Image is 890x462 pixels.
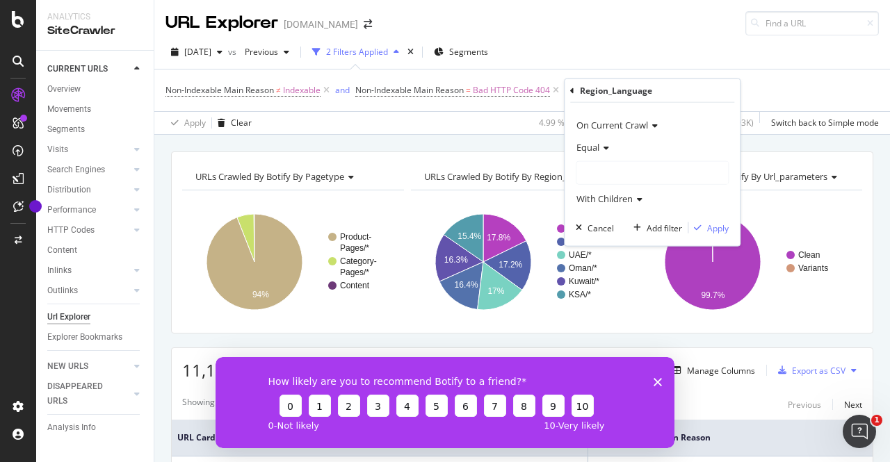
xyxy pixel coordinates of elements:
[47,420,144,435] a: Analysis Info
[340,256,377,266] text: Category-
[47,243,144,258] a: Content
[47,379,118,409] div: DISAPPEARED URLS
[576,141,599,154] span: Equal
[193,165,391,188] h4: URLs Crawled By Botify By pagetype
[177,431,572,444] span: URL Card
[283,81,321,100] span: Indexable
[47,82,144,97] a: Overview
[688,221,729,235] button: Apply
[798,250,820,260] text: Clean
[444,255,468,265] text: 16.3%
[47,11,143,23] div: Analytics
[47,223,130,238] a: HTTP Codes
[335,84,350,96] div: and
[182,201,400,322] svg: A chart.
[411,201,629,322] div: A chart.
[165,112,206,134] button: Apply
[647,222,682,233] div: Add filter
[569,277,599,286] text: Kuwait/*
[47,263,72,278] div: Inlinks
[576,119,648,131] span: On Current Crawl
[466,84,471,96] span: =
[788,399,821,411] div: Previous
[47,359,88,374] div: NEW URLS
[355,84,464,96] span: Non-Indexable Main Reason
[228,46,239,58] span: vs
[340,232,371,242] text: Product-
[667,362,755,379] button: Manage Columns
[455,280,478,290] text: 16.4%
[47,23,143,39] div: SiteCrawler
[335,83,350,97] button: and
[252,290,269,299] text: 94%
[47,283,78,298] div: Outlinks
[47,122,144,137] a: Segments
[539,117,640,129] div: 4.99 % URLs ( 11K on 224K )
[772,359,845,381] button: Export as CSV
[326,46,388,58] div: 2 Filters Applied
[212,112,252,134] button: Clear
[449,46,488,58] span: Segments
[843,415,876,448] iframe: Intercom live chat
[165,41,228,63] button: [DATE]
[47,263,130,278] a: Inlinks
[640,201,859,322] svg: A chart.
[488,286,505,296] text: 17%
[687,365,755,377] div: Manage Columns
[47,122,85,137] div: Segments
[47,142,68,157] div: Visits
[195,170,344,183] span: URLs Crawled By Botify By pagetype
[569,263,597,273] text: Oman/*
[707,222,729,233] div: Apply
[340,281,370,290] text: Content
[871,415,882,426] span: 1
[47,183,91,197] div: Distribution
[47,379,130,409] a: DISAPPEARED URLS
[405,45,416,59] div: times
[165,84,274,96] span: Non-Indexable Main Reason
[47,330,144,345] a: Explorer Bookmarks
[654,170,827,183] span: URLs Crawled By Botify By url_parameters
[766,112,879,134] button: Switch back to Simple mode
[628,221,682,235] button: Add filter
[428,41,494,63] button: Segments
[182,396,311,413] div: Showing 1 to 50 of 11,188 entries
[29,200,42,213] div: Tooltip anchor
[576,192,633,205] span: With Children
[276,84,281,96] span: ≠
[47,163,130,177] a: Search Engines
[798,263,828,273] text: Variants
[239,41,295,63] button: Previous
[562,82,617,99] button: Add Filter
[473,81,550,100] span: Bad HTTP Code 404
[499,260,523,270] text: 17.2%
[47,310,144,324] a: Url Explorer
[184,46,211,58] span: 2025 Aug. 22nd
[364,19,372,29] div: arrow-right-arrow-left
[792,365,845,377] div: Export as CSV
[47,163,105,177] div: Search Engines
[745,11,879,35] input: Find a URL
[47,310,90,324] div: Url Explorer
[569,290,591,299] text: KSA/*
[47,142,130,157] a: Visits
[569,237,604,247] text: Bahrain/*
[165,11,278,35] div: URL Explorer
[47,82,81,97] div: Overview
[307,41,405,63] button: 2 Filters Applied
[284,17,358,31] div: [DOMAIN_NAME]
[47,102,144,117] a: Movements
[47,183,130,197] a: Distribution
